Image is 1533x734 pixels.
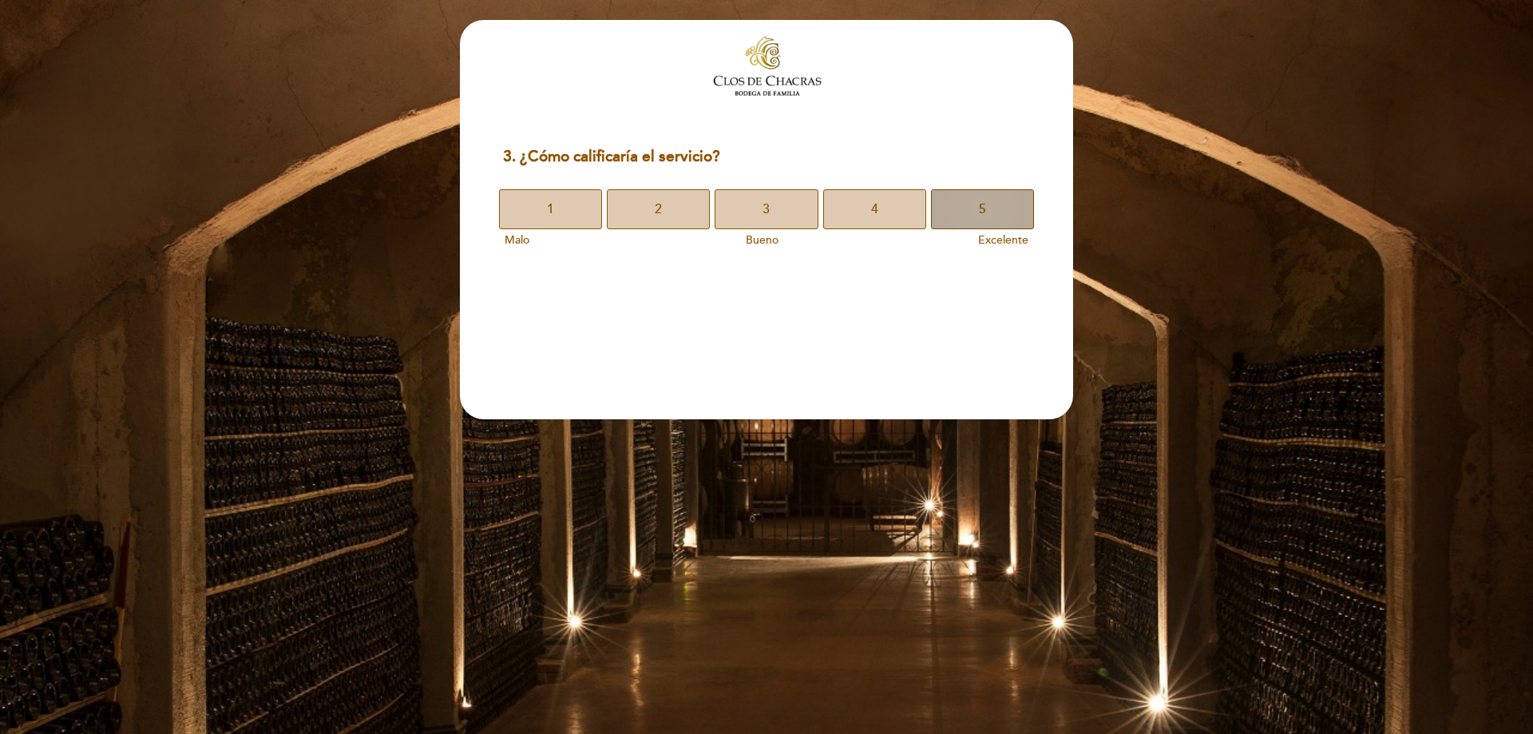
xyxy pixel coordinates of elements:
span: 2 [655,187,662,232]
button: 4 [823,189,926,229]
span: 3 [763,187,770,232]
button: 2 [607,189,710,229]
button: 1 [499,189,602,229]
button: 5 [931,189,1034,229]
img: header_1657647011.jpeg [711,36,822,96]
span: Bueno [746,233,778,247]
button: 3 [715,189,818,229]
span: Excelente [978,233,1028,247]
span: 1 [547,187,554,232]
div: 3. ¿Cómo calificaría el servicio? [490,137,1042,177]
span: Malo [505,233,529,247]
span: 4 [871,187,878,232]
span: 5 [979,187,986,232]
